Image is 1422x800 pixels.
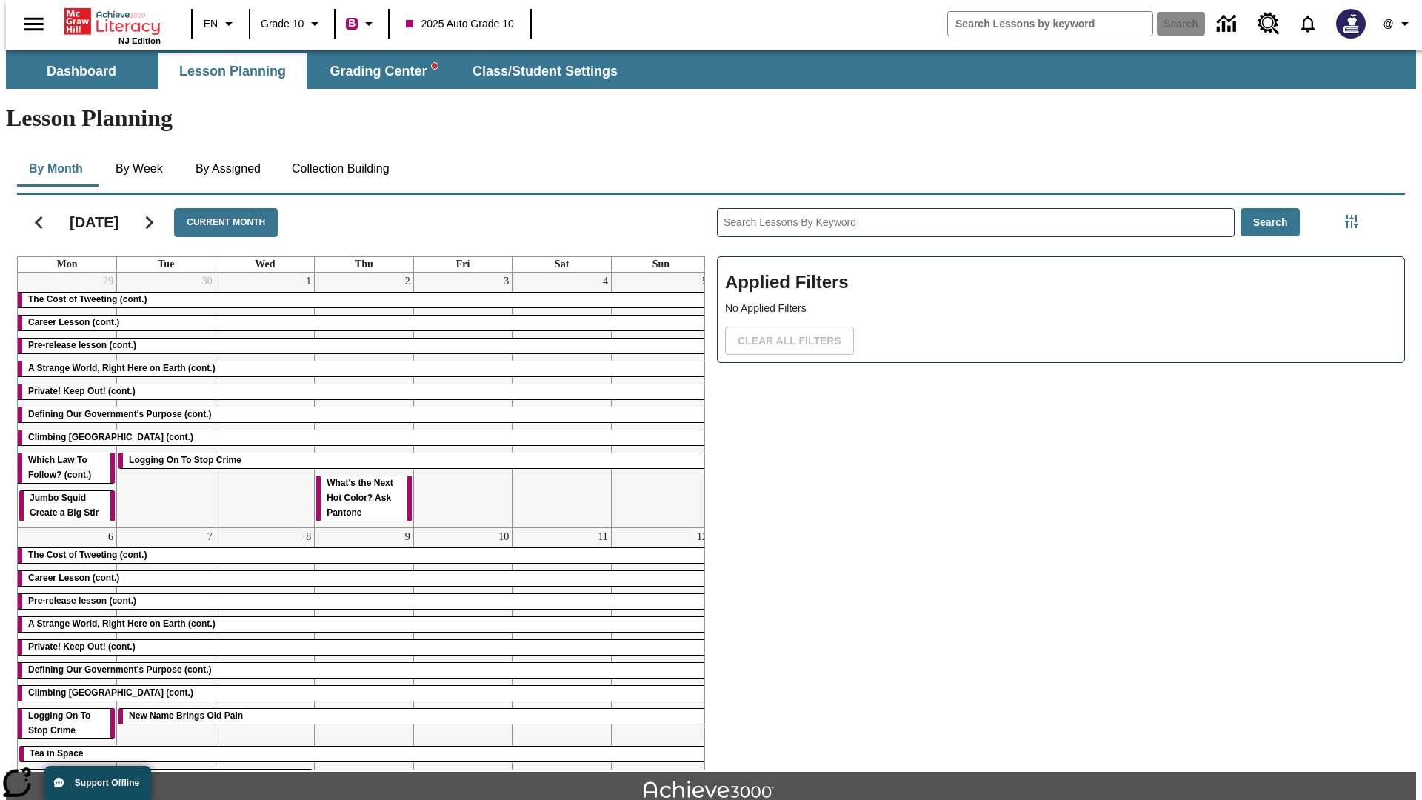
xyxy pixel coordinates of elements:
[30,493,99,518] span: Jumbo Squid Create a Big Stir
[1241,208,1301,237] button: Search
[1289,4,1327,43] a: Notifications
[129,455,241,465] span: Logging On To Stop Crime
[18,617,710,632] div: A Strange World, Right Here on Earth (cont.)
[204,528,216,546] a: October 7, 2025
[204,16,218,32] span: EN
[261,16,304,32] span: Grade 10
[28,294,147,304] span: The Cost of Tweeting (cont.)
[118,709,710,724] div: New Name Brings Old Pain
[595,528,610,546] a: October 11, 2025
[64,5,161,45] div: Home
[28,641,136,652] span: Private! Keep Out! (cont.)
[17,151,95,187] button: By Month
[118,36,161,45] span: NJ Edition
[18,453,115,483] div: Which Law To Follow? (cont.)
[552,257,572,272] a: Saturday
[1337,207,1366,236] button: Filters Side menu
[495,528,512,546] a: October 10, 2025
[105,528,116,546] a: October 6, 2025
[340,10,384,37] button: Boost Class color is violet red. Change class color
[28,432,193,442] span: Climbing Mount Tai (cont.)
[18,686,710,701] div: Climbing Mount Tai (cont.)
[513,273,612,527] td: October 4, 2025
[28,687,193,698] span: Climbing Mount Tai (cont.)
[255,10,330,37] button: Grade: Grade 10, Select a grade
[18,339,710,353] div: Pre-release lesson (cont.)
[252,257,278,272] a: Wednesday
[699,273,710,290] a: October 5, 2025
[30,748,83,759] span: Tea in Space
[611,273,710,527] td: October 5, 2025
[28,409,212,419] span: Defining Our Government's Purpose (cont.)
[402,528,413,546] a: October 9, 2025
[179,63,286,80] span: Lesson Planning
[28,340,136,350] span: Pre-release lesson (cont.)
[28,619,216,629] span: A Strange World, Right Here on Earth (cont.)
[18,640,710,655] div: Private! Keep Out! (cont.)
[303,528,314,546] a: October 8, 2025
[315,273,414,527] td: October 2, 2025
[717,256,1405,363] div: Applied Filters
[1336,9,1366,39] img: Avatar
[6,50,1416,89] div: SubNavbar
[18,384,710,399] div: Private! Keep Out! (cont.)
[1327,4,1375,43] button: Select a new avatar
[600,273,611,290] a: October 4, 2025
[461,53,630,89] button: Class/Student Settings
[718,209,1234,236] input: Search Lessons By Keyword
[694,528,710,546] a: October 12, 2025
[28,664,212,675] span: Defining Our Government's Purpose (cont.)
[330,63,437,80] span: Grading Center
[18,293,710,307] div: The Cost of Tweeting (cont.)
[948,12,1152,36] input: search field
[28,710,90,736] span: Logging On To Stop Crime
[20,204,58,241] button: Previous
[432,63,438,69] svg: writing assistant alert
[28,573,119,583] span: Career Lesson (cont.)
[28,386,136,396] span: Private! Keep Out! (cont.)
[18,594,710,609] div: Pre-release lesson (cont.)
[19,491,115,521] div: Jumbo Squid Create a Big Stir
[406,16,513,32] span: 2025 Auto Grade 10
[70,213,118,231] h2: [DATE]
[44,766,151,800] button: Support Offline
[705,189,1405,770] div: Search
[100,273,116,290] a: September 29, 2025
[725,264,1397,301] h2: Applied Filters
[473,63,618,80] span: Class/Student Settings
[28,550,147,560] span: The Cost of Tweeting (cont.)
[5,189,705,770] div: Calendar
[18,430,710,445] div: Climbing Mount Tai (cont.)
[118,453,710,468] div: Logging On To Stop Crime
[18,709,115,739] div: Logging On To Stop Crime
[280,151,401,187] button: Collection Building
[413,273,513,527] td: October 3, 2025
[18,273,117,527] td: September 29, 2025
[117,273,216,527] td: September 30, 2025
[310,53,458,89] button: Grading Center
[1383,16,1393,32] span: @
[174,208,278,237] button: Current Month
[453,257,473,272] a: Friday
[197,10,244,37] button: Language: EN, Select a language
[155,257,177,272] a: Tuesday
[348,14,355,33] span: B
[12,2,56,46] button: Open side menu
[1249,4,1289,44] a: Resource Center, Will open in new tab
[28,363,216,373] span: A Strange World, Right Here on Earth (cont.)
[18,571,710,586] div: Career Lesson (cont.)
[18,663,710,678] div: Defining Our Government's Purpose (cont.)
[352,257,376,272] a: Thursday
[725,301,1397,316] p: No Applied Filters
[75,778,139,788] span: Support Offline
[28,596,136,606] span: Pre-release lesson (cont.)
[316,476,412,521] div: What's the Next Hot Color? Ask Pantone
[199,273,216,290] a: September 30, 2025
[7,53,156,89] button: Dashboard
[1208,4,1249,44] a: Data Center
[130,204,168,241] button: Next
[54,257,81,272] a: Monday
[158,53,307,89] button: Lesson Planning
[303,273,314,290] a: October 1, 2025
[102,151,176,187] button: By Week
